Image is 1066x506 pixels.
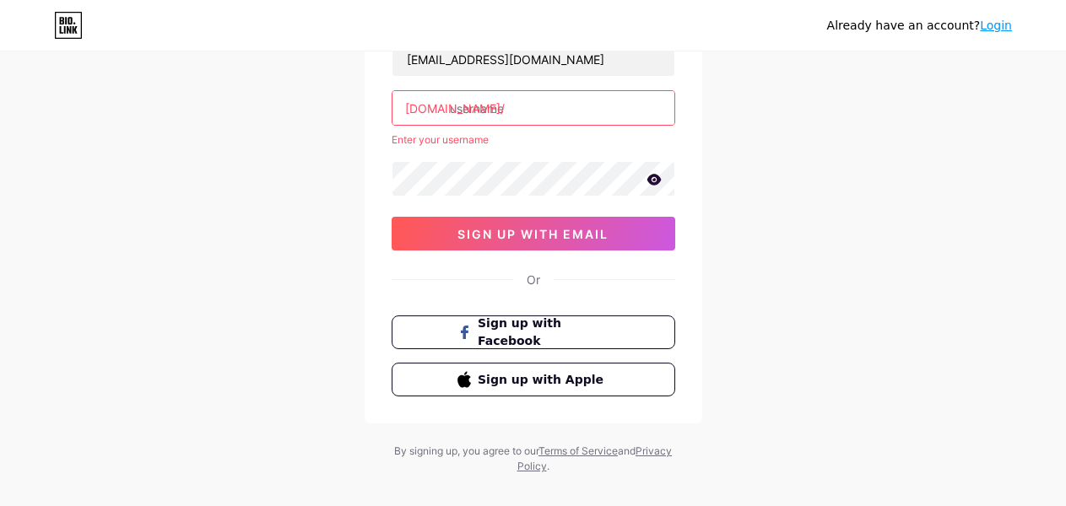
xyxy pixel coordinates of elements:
div: Enter your username [392,132,675,148]
span: sign up with email [457,227,609,241]
input: Email [392,42,674,76]
div: Or [527,271,540,288]
span: Sign up with Apple [478,371,609,389]
div: Already have an account? [827,17,1012,35]
div: [DOMAIN_NAME]/ [405,100,505,117]
button: sign up with email [392,217,675,250]
a: Login [980,19,1012,32]
a: Terms of Service [538,444,618,457]
input: username [392,91,674,125]
span: Sign up with Facebook [478,315,609,350]
button: Sign up with Facebook [392,315,675,349]
button: Sign up with Apple [392,363,675,396]
div: By signing up, you agree to our and . [390,444,677,474]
